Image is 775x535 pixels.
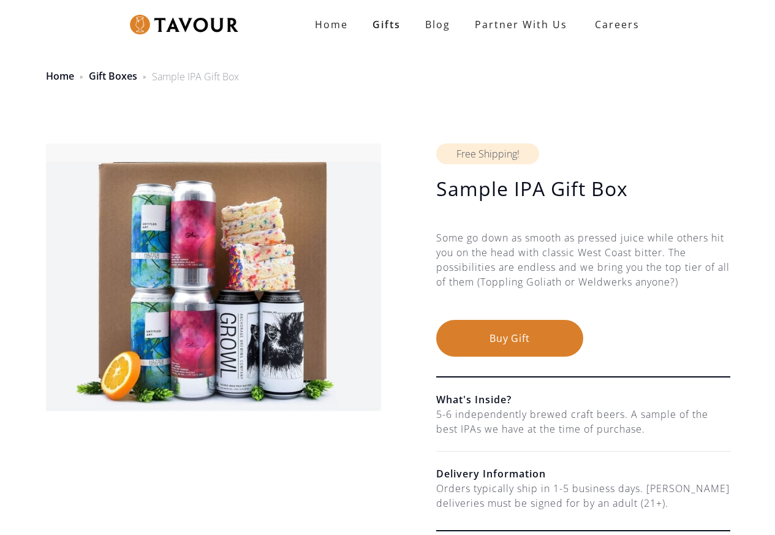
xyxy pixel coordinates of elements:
h6: What's Inside? [436,392,730,407]
strong: Home [315,18,348,31]
div: 5-6 independently brewed craft beers. A sample of the best IPAs we have at the time of purchase. [436,407,730,436]
div: Orders typically ship in 1-5 business days. [PERSON_NAME] deliveries must be signed for by an adu... [436,481,730,510]
div: Free Shipping! [436,143,539,164]
div: Some go down as smooth as pressed juice while others hit you on the head with classic West Coast ... [436,230,730,320]
a: Blog [413,12,463,37]
div: Sample IPA Gift Box [152,69,239,84]
strong: Careers [595,12,640,37]
h6: Delivery Information [436,466,730,481]
h1: Sample IPA Gift Box [436,176,730,201]
a: Gifts [360,12,413,37]
a: Gift Boxes [89,69,137,83]
a: Home [46,69,74,83]
a: partner with us [463,12,580,37]
a: Home [303,12,360,37]
a: Careers [580,7,649,42]
button: Buy Gift [436,320,583,357]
